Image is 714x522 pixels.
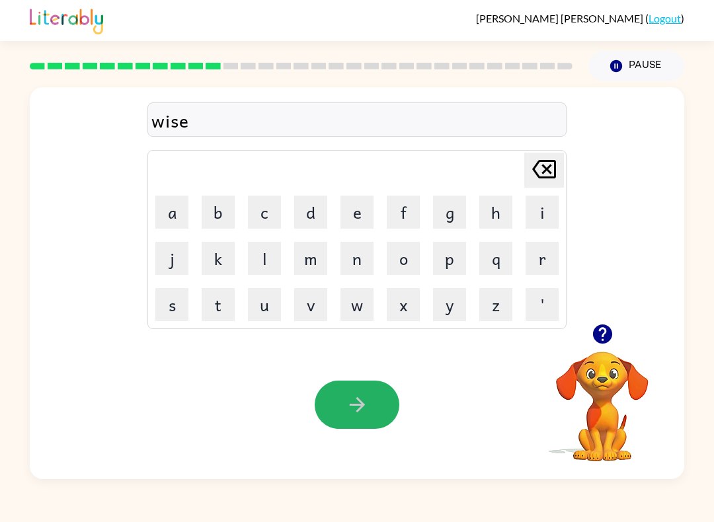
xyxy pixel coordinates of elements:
[433,196,466,229] button: g
[248,242,281,275] button: l
[387,242,420,275] button: o
[340,242,374,275] button: n
[479,288,512,321] button: z
[536,331,668,463] video: Your browser must support playing .mp4 files to use Literably. Please try using another browser.
[30,5,103,34] img: Literably
[433,242,466,275] button: p
[476,12,645,24] span: [PERSON_NAME] [PERSON_NAME]
[526,196,559,229] button: i
[476,12,684,24] div: ( )
[526,288,559,321] button: '
[340,288,374,321] button: w
[294,242,327,275] button: m
[202,288,235,321] button: t
[151,106,563,134] div: wise
[294,288,327,321] button: v
[479,196,512,229] button: h
[649,12,681,24] a: Logout
[202,242,235,275] button: k
[155,196,188,229] button: a
[588,51,684,81] button: Pause
[294,196,327,229] button: d
[248,196,281,229] button: c
[340,196,374,229] button: e
[248,288,281,321] button: u
[526,242,559,275] button: r
[387,196,420,229] button: f
[479,242,512,275] button: q
[155,242,188,275] button: j
[433,288,466,321] button: y
[202,196,235,229] button: b
[155,288,188,321] button: s
[387,288,420,321] button: x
